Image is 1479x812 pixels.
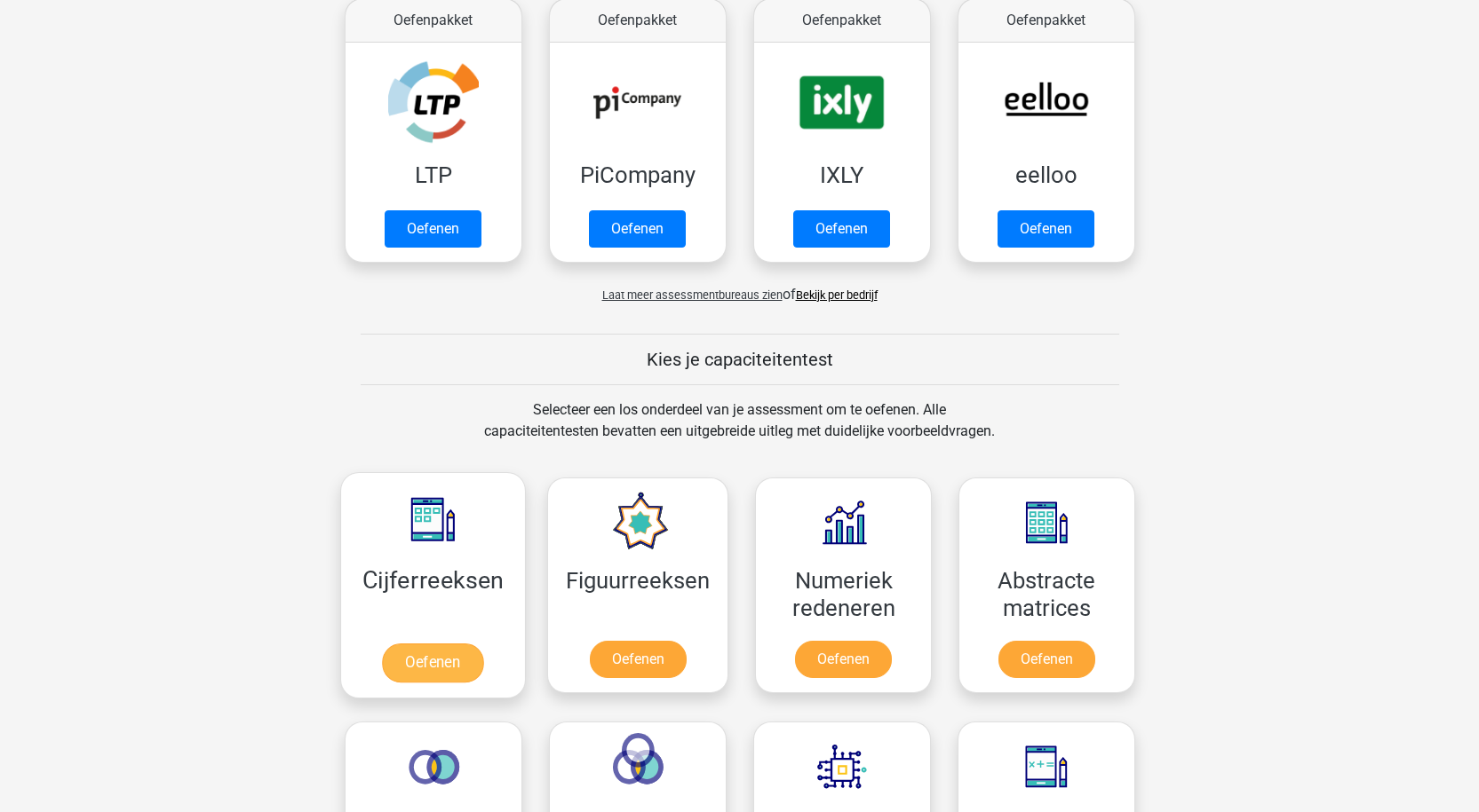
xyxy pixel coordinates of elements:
[793,210,890,248] a: Oefenen
[467,399,1012,463] div: Selecteer een los onderdeel van je assessment om te oefenen. Alle capaciteitentesten bevatten een...
[382,643,483,682] a: Oefenen
[998,641,1095,678] a: Oefenen
[998,210,1094,248] a: Oefenen
[796,288,878,302] a: Bekijk per bedrijf
[602,288,783,302] span: Laat meer assessmentbureaus zien
[331,270,1149,305] div: of
[385,210,481,248] a: Oefenen
[795,641,892,678] a: Oefenen
[590,641,687,678] a: Oefenen
[361,349,1119,370] h5: Kies je capaciteitentest
[589,210,686,248] a: Oefenen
